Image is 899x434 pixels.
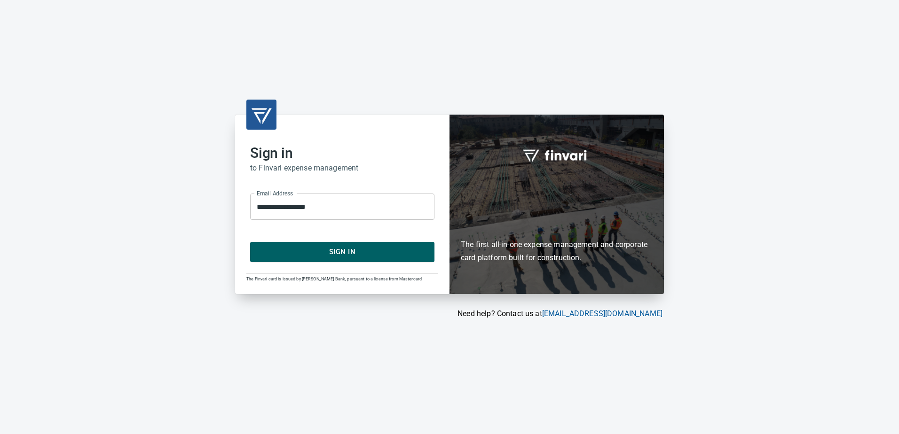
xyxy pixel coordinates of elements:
h2: Sign in [250,145,434,162]
h6: The first all-in-one expense management and corporate card platform built for construction. [461,184,653,264]
img: transparent_logo.png [250,103,273,126]
img: fullword_logo_white.png [521,144,592,166]
div: Finvari [449,115,664,294]
h6: to Finvari expense management [250,162,434,175]
button: Sign In [250,242,434,262]
p: Need help? Contact us at [235,308,662,319]
a: [EMAIL_ADDRESS][DOMAIN_NAME] [542,309,662,318]
span: The Finvari card is issued by [PERSON_NAME] Bank, pursuant to a license from Mastercard [246,277,422,281]
span: Sign In [260,246,424,258]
